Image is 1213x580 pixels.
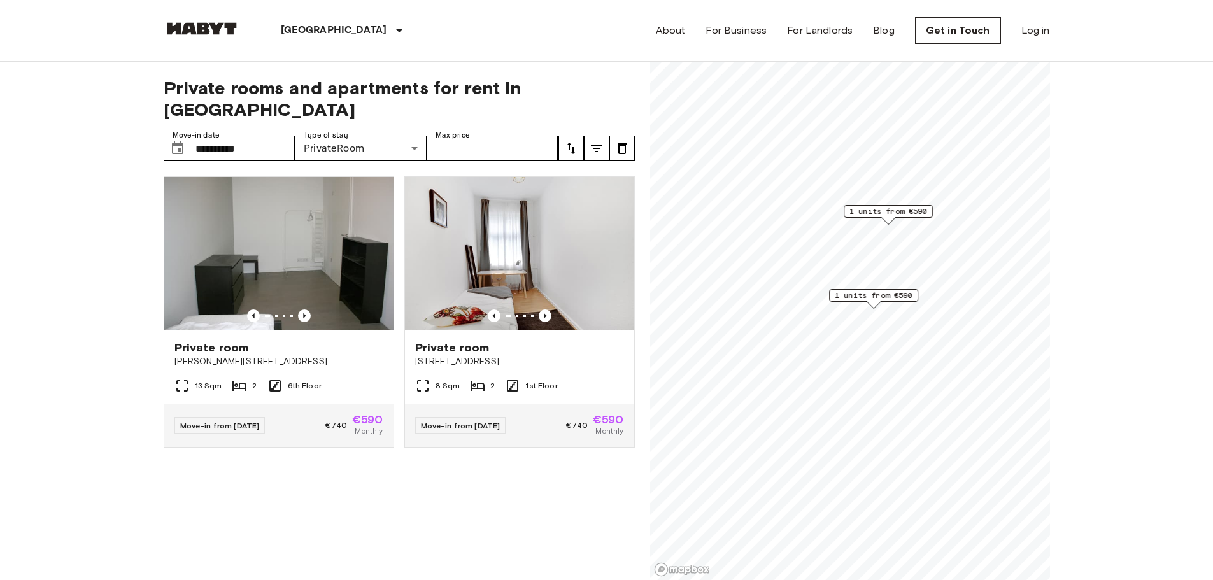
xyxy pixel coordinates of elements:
span: 1st Floor [525,380,557,392]
img: Marketing picture of unit DE-01-302-015-02 [164,177,394,330]
span: Private room [415,340,490,355]
span: Move-in from [DATE] [421,421,500,430]
span: €740 [325,420,347,431]
span: [STREET_ADDRESS] [415,355,624,368]
span: €590 [593,414,624,425]
div: Map marker [829,289,918,309]
span: Move-in from [DATE] [180,421,260,430]
a: Log in [1021,23,1050,38]
span: €590 [352,414,383,425]
label: Move-in date [173,130,220,141]
button: Previous image [247,309,260,322]
button: tune [558,136,584,161]
span: 1 units from €590 [849,206,927,217]
label: Max price [436,130,470,141]
button: Previous image [539,309,551,322]
span: 8 Sqm [436,380,460,392]
a: For Business [706,23,767,38]
span: [PERSON_NAME][STREET_ADDRESS] [174,355,383,368]
span: Monthly [355,425,383,437]
span: 13 Sqm [195,380,222,392]
a: Marketing picture of unit DE-01-302-015-02Previous imagePrevious imagePrivate room[PERSON_NAME][S... [164,176,394,448]
span: €740 [566,420,588,431]
span: 1 units from €590 [835,290,912,301]
a: Blog [873,23,895,38]
a: Get in Touch [915,17,1001,44]
button: Previous image [298,309,311,322]
span: 6th Floor [288,380,322,392]
div: Map marker [844,205,933,225]
img: Habyt [164,22,240,35]
span: Monthly [595,425,623,437]
span: Private rooms and apartments for rent in [GEOGRAPHIC_DATA] [164,77,635,120]
a: Mapbox logo [654,562,710,577]
button: tune [584,136,609,161]
button: Choose date, selected date is 15 Sep 2025 [165,136,190,161]
a: Marketing picture of unit DE-01-074-001-01HPrevious imagePrevious imagePrivate room[STREET_ADDRES... [404,176,635,448]
a: About [656,23,686,38]
span: Private room [174,340,249,355]
div: PrivateRoom [295,136,427,161]
p: [GEOGRAPHIC_DATA] [281,23,387,38]
button: Previous image [488,309,500,322]
span: 2 [490,380,495,392]
img: Marketing picture of unit DE-01-074-001-01H [405,177,634,330]
label: Type of stay [304,130,348,141]
button: tune [609,136,635,161]
a: For Landlords [787,23,853,38]
span: 2 [252,380,257,392]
